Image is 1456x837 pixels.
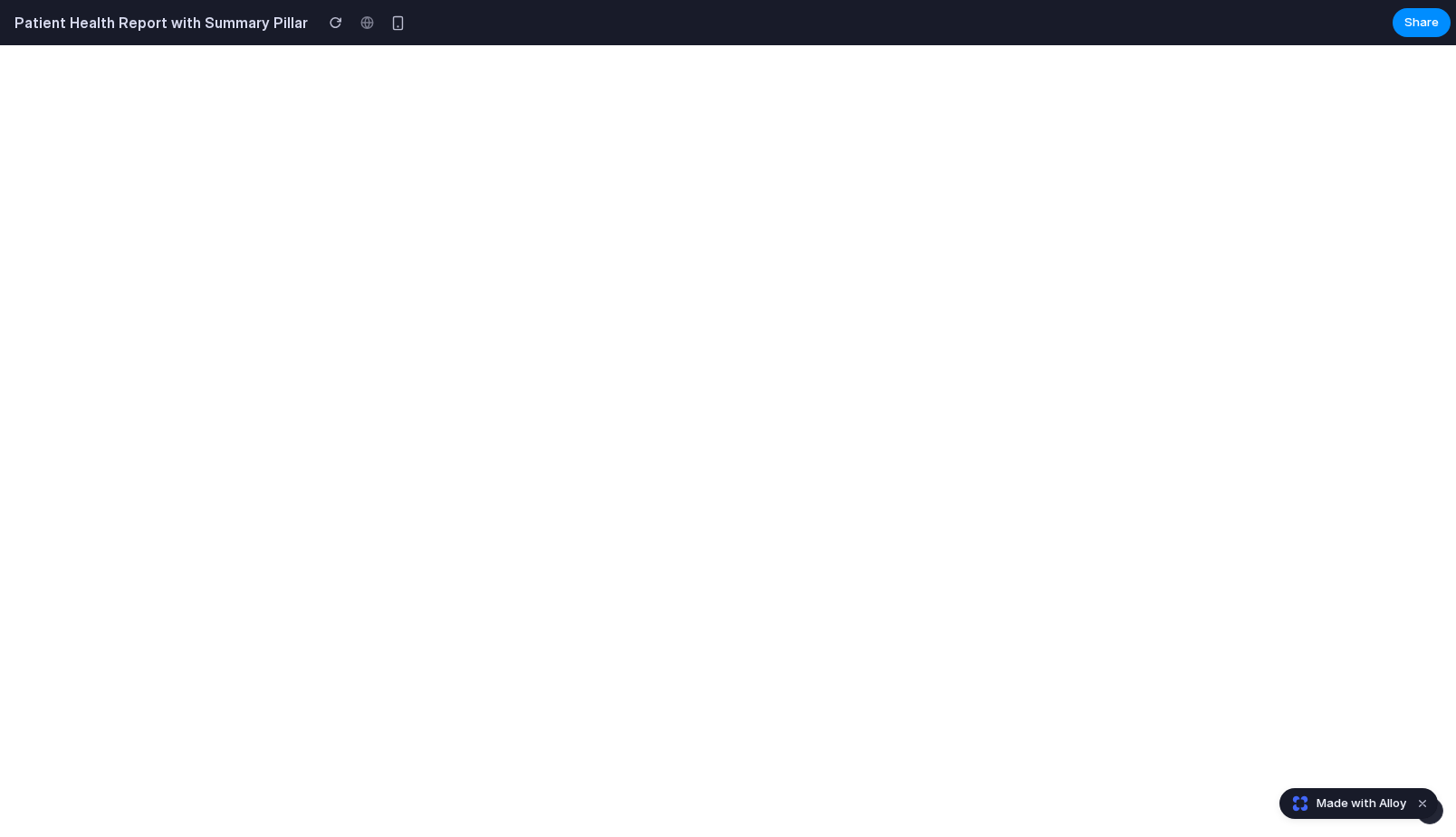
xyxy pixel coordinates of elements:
[1393,8,1451,37] button: Share
[7,12,308,33] h2: Patient Health Report with Summary Pillar
[1280,794,1408,813] a: Made with Alloy
[1317,794,1406,813] span: Made with Alloy
[1412,793,1433,814] button: Dismiss watermark
[1404,14,1439,32] span: Share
